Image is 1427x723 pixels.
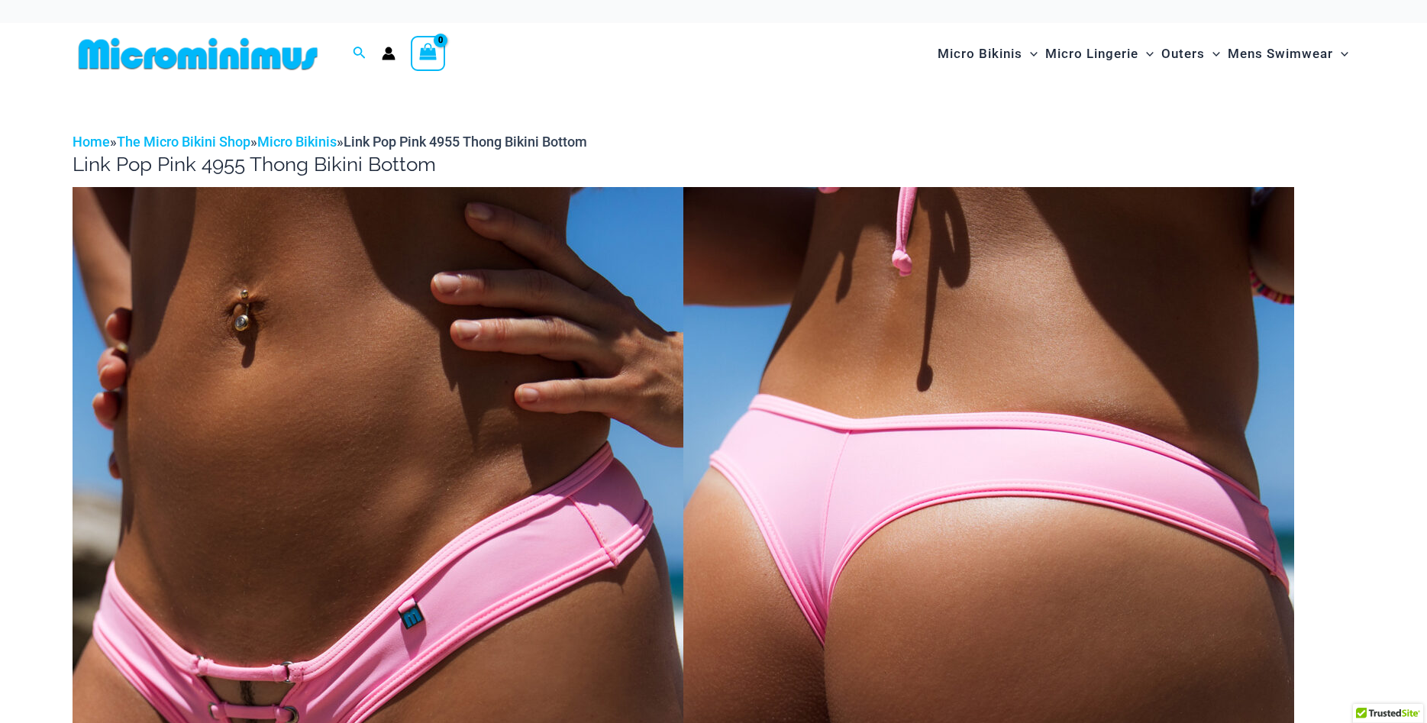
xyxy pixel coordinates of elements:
[1224,31,1352,77] a: Mens SwimwearMenu ToggleMenu Toggle
[1045,34,1138,73] span: Micro Lingerie
[73,153,1355,176] h1: Link Pop Pink 4955 Thong Bikini Bottom
[1157,31,1224,77] a: OutersMenu ToggleMenu Toggle
[117,134,250,150] a: The Micro Bikini Shop
[411,36,446,71] a: View Shopping Cart, empty
[73,134,110,150] a: Home
[1333,34,1348,73] span: Menu Toggle
[353,44,366,63] a: Search icon link
[1205,34,1220,73] span: Menu Toggle
[934,31,1041,77] a: Micro BikinisMenu ToggleMenu Toggle
[938,34,1022,73] span: Micro Bikinis
[1022,34,1038,73] span: Menu Toggle
[931,28,1355,79] nav: Site Navigation
[1161,34,1205,73] span: Outers
[382,47,395,60] a: Account icon link
[344,134,587,150] span: Link Pop Pink 4955 Thong Bikini Bottom
[1228,34,1333,73] span: Mens Swimwear
[257,134,337,150] a: Micro Bikinis
[73,37,324,71] img: MM SHOP LOGO FLAT
[73,134,587,150] span: » » »
[1138,34,1154,73] span: Menu Toggle
[1041,31,1157,77] a: Micro LingerieMenu ToggleMenu Toggle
